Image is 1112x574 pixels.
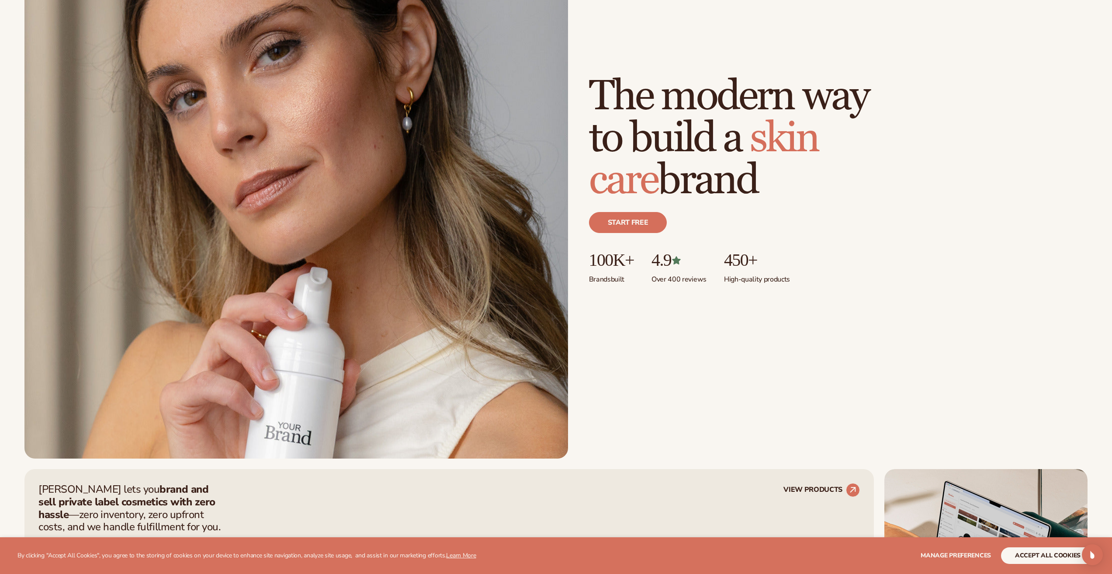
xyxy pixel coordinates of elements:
p: Brands built [589,270,634,284]
span: Manage preferences [921,551,991,560]
p: High-quality products [724,270,790,284]
p: By clicking "Accept All Cookies", you agree to the storing of cookies on your device to enhance s... [17,552,476,560]
a: Start free [589,212,667,233]
p: Over 400 reviews [651,270,707,284]
button: accept all cookies [1001,547,1095,564]
span: skin care [589,113,819,206]
a: Learn More [446,551,476,560]
div: Open Intercom Messenger [1082,544,1103,565]
p: 4.9 [651,250,707,270]
p: 450+ [724,250,790,270]
p: 100K+ [589,250,634,270]
strong: brand and sell private label cosmetics with zero hassle [38,482,215,522]
button: Manage preferences [921,547,991,564]
h1: The modern way to build a brand [589,76,869,202]
a: VIEW PRODUCTS [783,483,860,497]
p: [PERSON_NAME] lets you —zero inventory, zero upfront costs, and we handle fulfillment for you. [38,483,226,533]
